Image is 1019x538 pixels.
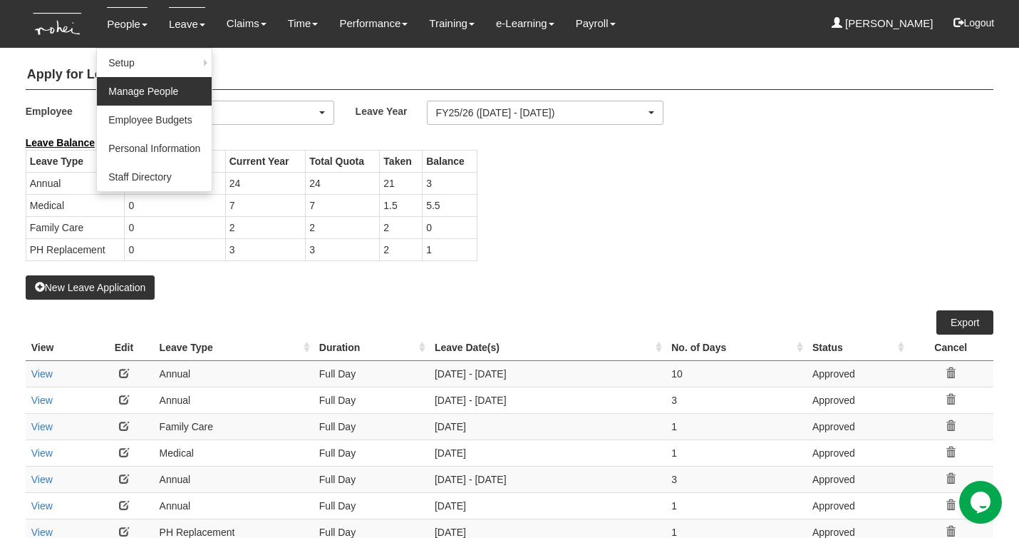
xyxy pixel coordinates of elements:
[666,492,807,519] td: 1
[125,238,225,260] td: 0
[225,216,305,238] td: 2
[26,238,125,260] td: PH Replacement
[807,413,908,440] td: Approved
[288,7,319,40] a: Time
[97,77,212,106] a: Manage People
[169,7,205,41] a: Leave
[380,194,423,216] td: 1.5
[154,492,314,519] td: Annual
[666,360,807,387] td: 10
[26,172,125,194] td: Annual
[154,387,314,413] td: Annual
[807,466,908,492] td: Approved
[26,150,125,172] th: Leave Type
[429,413,666,440] td: [DATE]
[154,413,314,440] td: Family Care
[26,194,125,216] td: Medical
[31,368,53,380] a: View
[306,238,380,260] td: 3
[666,387,807,413] td: 3
[423,172,477,194] td: 3
[436,106,646,120] div: FY25/26 ([DATE] - [DATE])
[26,61,994,90] h4: Apply for Leave
[26,101,97,121] label: Employee
[666,335,807,361] th: No. of Days : activate to sort column ascending
[314,492,429,519] td: Full Day
[423,194,477,216] td: 5.5
[943,6,1004,40] button: Logout
[427,101,664,125] button: FY25/26 ([DATE] - [DATE])
[496,7,554,40] a: e-Learning
[832,7,933,40] a: [PERSON_NAME]
[97,49,212,77] a: Setup
[314,466,429,492] td: Full Day
[314,360,429,387] td: Full Day
[807,492,908,519] td: Approved
[31,447,53,459] a: View
[31,421,53,432] a: View
[807,387,908,413] td: Approved
[107,7,148,41] a: People
[97,163,212,191] a: Staff Directory
[314,335,429,361] th: Duration : activate to sort column ascending
[31,395,53,406] a: View
[227,7,267,40] a: Claims
[97,101,334,125] button: [PERSON_NAME]
[154,360,314,387] td: Annual
[125,216,225,238] td: 0
[314,387,429,413] td: Full Day
[154,335,314,361] th: Leave Type : activate to sort column ascending
[154,440,314,466] td: Medical
[314,440,429,466] td: Full Day
[380,150,423,172] th: Taken
[423,216,477,238] td: 0
[380,238,423,260] td: 2
[807,335,908,361] th: Status : activate to sort column ascending
[31,500,53,512] a: View
[666,440,807,466] td: 1
[94,335,153,361] th: Edit
[429,335,666,361] th: Leave Date(s) : activate to sort column ascending
[959,481,1005,524] iframe: chat widget
[908,335,993,361] th: Cancel
[26,275,155,300] button: New Leave Application
[26,137,95,148] b: Leave Balance
[666,413,807,440] td: 1
[26,335,95,361] th: View
[314,413,429,440] td: Full Day
[429,387,666,413] td: [DATE] - [DATE]
[26,216,125,238] td: Family Care
[356,101,427,121] label: Leave Year
[423,238,477,260] td: 1
[380,216,423,238] td: 2
[429,7,475,40] a: Training
[125,194,225,216] td: 0
[306,194,380,216] td: 7
[306,150,380,172] th: Total Quota
[423,150,477,172] th: Balance
[807,440,908,466] td: Approved
[429,440,666,466] td: [DATE]
[807,360,908,387] td: Approved
[225,172,305,194] td: 24
[429,466,666,492] td: [DATE] - [DATE]
[339,7,408,40] a: Performance
[306,216,380,238] td: 2
[31,527,53,538] a: View
[306,172,380,194] td: 24
[97,134,212,163] a: Personal Information
[380,172,423,194] td: 21
[225,150,305,172] th: Current Year
[31,474,53,485] a: View
[225,238,305,260] td: 3
[154,466,314,492] td: Annual
[97,106,212,134] a: Employee Budgets
[429,492,666,519] td: [DATE]
[576,7,616,40] a: Payroll
[936,310,993,335] a: Export
[666,466,807,492] td: 3
[429,360,666,387] td: [DATE] - [DATE]
[225,194,305,216] td: 7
